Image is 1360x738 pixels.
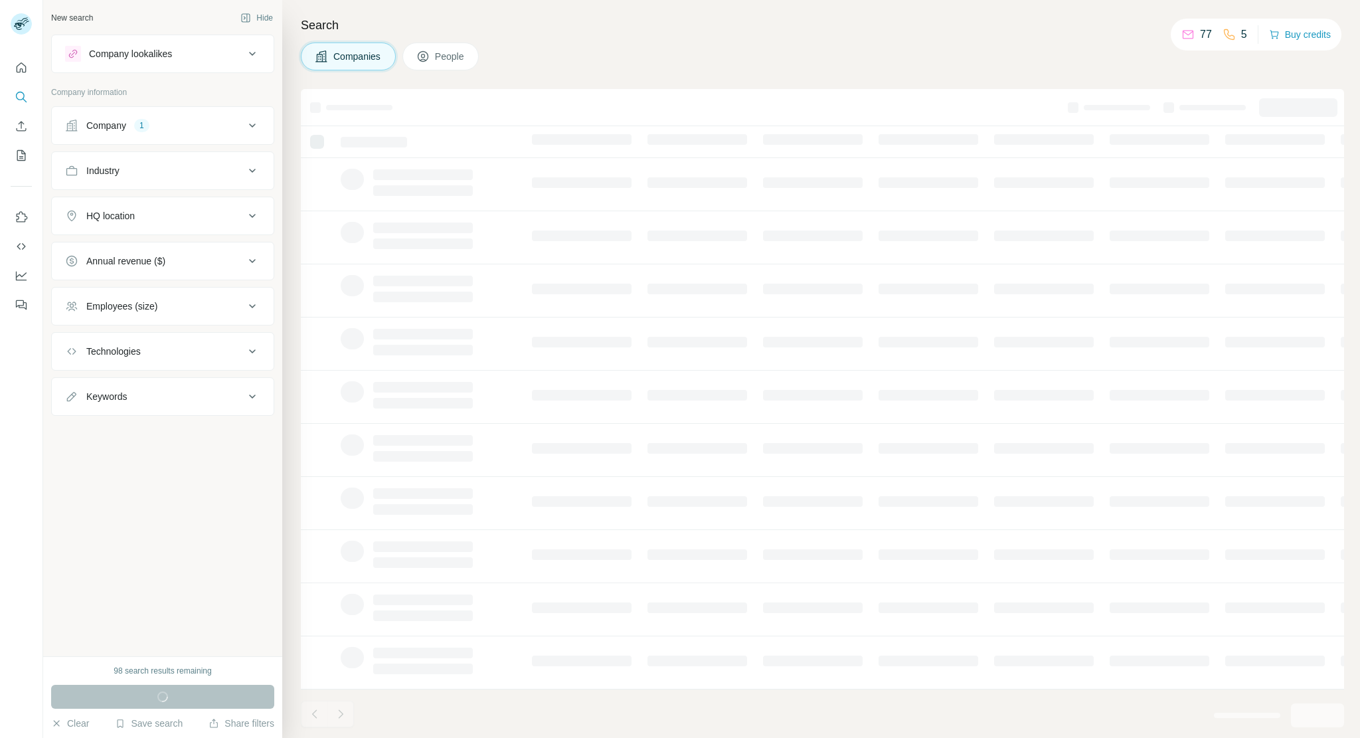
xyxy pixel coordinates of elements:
[52,245,274,277] button: Annual revenue ($)
[86,254,165,268] div: Annual revenue ($)
[86,164,120,177] div: Industry
[11,114,32,138] button: Enrich CSV
[231,8,282,28] button: Hide
[11,143,32,167] button: My lists
[11,205,32,229] button: Use Surfe on LinkedIn
[1241,27,1247,43] p: 5
[86,209,135,223] div: HQ location
[301,16,1344,35] h4: Search
[11,293,32,317] button: Feedback
[51,717,89,730] button: Clear
[52,110,274,141] button: Company1
[52,200,274,232] button: HQ location
[11,264,32,288] button: Dashboard
[333,50,382,63] span: Companies
[86,345,141,358] div: Technologies
[52,290,274,322] button: Employees (size)
[115,717,183,730] button: Save search
[52,381,274,413] button: Keywords
[86,300,157,313] div: Employees (size)
[51,12,93,24] div: New search
[114,665,211,677] div: 98 search results remaining
[1269,25,1331,44] button: Buy credits
[209,717,274,730] button: Share filters
[52,335,274,367] button: Technologies
[89,47,172,60] div: Company lookalikes
[52,155,274,187] button: Industry
[51,86,274,98] p: Company information
[11,234,32,258] button: Use Surfe API
[134,120,149,132] div: 1
[435,50,466,63] span: People
[52,38,274,70] button: Company lookalikes
[1200,27,1212,43] p: 77
[86,390,127,403] div: Keywords
[11,56,32,80] button: Quick start
[11,85,32,109] button: Search
[86,119,126,132] div: Company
